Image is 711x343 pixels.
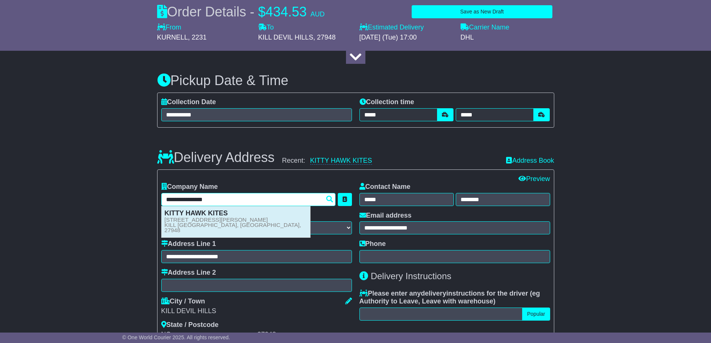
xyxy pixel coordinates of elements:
span: eg Authority to Leave, Leave with warehouse [359,290,540,305]
label: Phone [359,240,386,248]
a: Address Book [506,157,554,164]
a: Preview [518,175,550,183]
label: Email address [359,212,412,220]
span: $ [258,4,266,19]
label: State / Postcode [161,321,219,329]
label: Address Line 2 [161,269,216,277]
label: Address Line 1 [161,240,216,248]
label: To [258,24,274,32]
label: Please enter any instructions for the driver ( ) [359,290,550,306]
div: 27948 [258,331,352,339]
div: KILL DEVIL HILLS [161,307,352,315]
h3: Delivery Address [157,150,275,165]
span: © One World Courier 2025. All rights reserved. [122,334,230,340]
div: DHL [461,34,554,42]
div: [DATE] (Tue) 17:00 [359,34,453,42]
label: Collection Date [161,98,216,106]
span: KILL DEVIL HILLS [258,34,314,41]
span: delivery [421,290,446,297]
span: , 2231 [188,34,207,41]
label: City / Town [161,297,205,306]
label: Collection time [359,98,414,106]
span: KURNELL [157,34,188,41]
button: Save as New Draft [412,5,552,18]
div: Order Details - [157,4,325,20]
a: KITTY HAWK KITES [310,157,372,165]
div: Recent: [282,157,499,165]
label: Contact Name [359,183,411,191]
label: Carrier Name [461,24,509,32]
span: AUD [311,10,325,18]
h3: Pickup Date & Time [157,73,554,88]
button: Popular [522,308,550,321]
strong: KITTY HAWK KITES [165,209,228,217]
div: NC [161,331,256,339]
label: From [157,24,181,32]
small: [STREET_ADDRESS][PERSON_NAME] KILL [GEOGRAPHIC_DATA], [GEOGRAPHIC_DATA], 27948 [165,217,307,233]
span: , 27948 [313,34,336,41]
span: 434.53 [266,4,307,19]
label: Company Name [161,183,218,191]
span: Delivery Instructions [371,271,451,281]
label: Estimated Delivery [359,24,453,32]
